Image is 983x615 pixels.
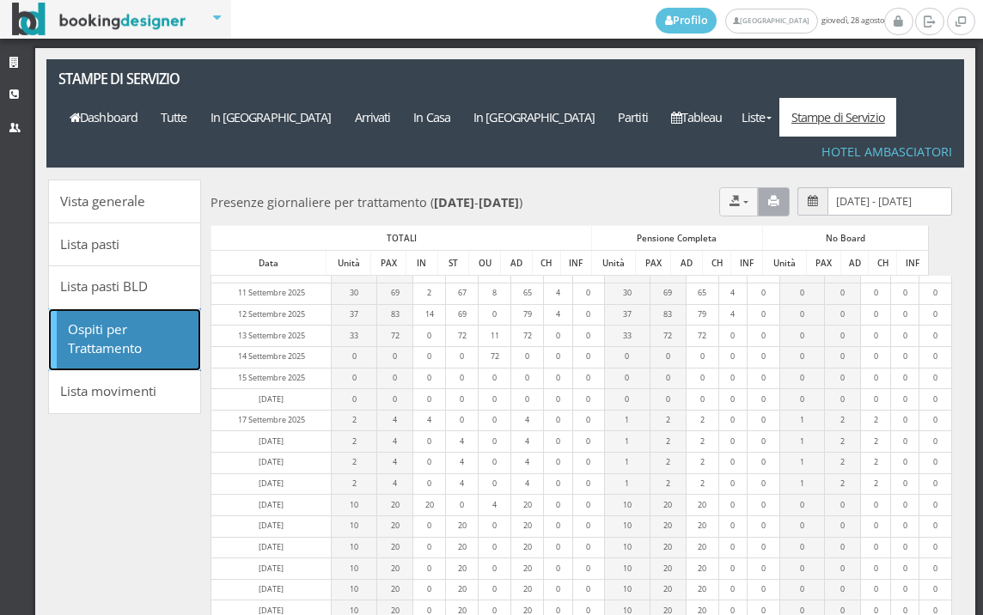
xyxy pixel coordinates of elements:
td: 1 [779,431,825,453]
td: 72 [479,346,511,368]
td: 2 [650,410,686,431]
td: [DATE] [211,515,332,537]
td: 0 [544,410,572,431]
td: 0 [891,304,919,326]
td: 2 [332,431,377,453]
td: 0 [718,410,747,431]
td: 83 [377,304,413,326]
td: 0 [446,410,479,431]
td: 0 [413,346,446,368]
td: 0 [779,389,825,411]
a: Arrivati [343,98,402,137]
td: 0 [891,495,919,516]
td: 0 [825,283,861,305]
td: 0 [544,473,572,495]
td: 10 [605,515,650,537]
td: 0 [919,368,952,389]
td: 0 [779,368,825,389]
div: Data [211,251,326,275]
td: 0 [377,389,413,411]
td: 0 [919,410,952,431]
td: 37 [605,304,650,326]
div: Pensione Completa [592,226,762,250]
td: 0 [544,453,572,474]
td: 0 [479,537,511,558]
td: 4 [377,431,413,453]
td: [DATE] [211,473,332,495]
td: 0 [919,537,952,558]
td: 0 [748,495,780,516]
td: 65 [511,283,544,305]
td: 20 [377,495,413,516]
td: 0 [919,389,952,411]
td: 0 [446,346,479,368]
td: 0 [605,389,650,411]
div: Unità [763,251,806,275]
a: In [GEOGRAPHIC_DATA] [198,98,343,137]
td: 0 [748,326,780,347]
td: 2 [825,473,861,495]
td: 0 [825,389,861,411]
td: 0 [748,473,780,495]
td: 0 [544,431,572,453]
td: 0 [891,346,919,368]
a: Partiti [607,98,660,137]
td: 0 [572,495,605,516]
td: 0 [572,283,605,305]
div: ST [438,251,468,275]
td: 14 Settembre 2025 [211,346,332,368]
td: 0 [825,368,861,389]
a: Tutte [150,98,199,137]
td: 0 [861,389,891,411]
td: 0 [413,389,446,411]
td: 0 [544,326,572,347]
td: 2 [686,410,718,431]
td: 0 [825,304,861,326]
td: 0 [891,473,919,495]
td: 72 [686,326,718,347]
td: 0 [572,346,605,368]
td: 0 [686,389,718,411]
div: CH [869,251,896,275]
td: 0 [891,537,919,558]
td: 10 [332,495,377,516]
div: AD [501,251,532,275]
td: 2 [332,453,377,474]
td: 20 [650,495,686,516]
td: 10 [332,515,377,537]
td: 12 Settembre 2025 [211,304,332,326]
td: 0 [572,537,605,558]
td: 0 [891,515,919,537]
td: 4 [377,410,413,431]
td: 0 [446,389,479,411]
td: 20 [446,558,479,580]
a: Lista pasti [48,222,201,266]
td: 2 [825,431,861,453]
td: 0 [686,368,718,389]
td: 4 [511,431,544,453]
div: CH [703,251,730,275]
h4: Hotel Ambasciatori [821,144,952,159]
td: 10 [605,495,650,516]
td: 0 [718,389,747,411]
div: PAX [807,251,840,275]
td: 2 [332,410,377,431]
a: In [GEOGRAPHIC_DATA] [462,98,607,137]
td: 0 [605,346,650,368]
td: 1 [779,410,825,431]
a: Profilo [656,8,717,33]
td: 8 [479,283,511,305]
td: 0 [572,515,605,537]
td: 0 [779,537,825,558]
div: CH [533,251,560,275]
td: 0 [511,346,544,368]
td: 0 [919,495,952,516]
td: 33 [605,326,650,347]
td: 0 [572,453,605,474]
td: 83 [650,304,686,326]
td: 0 [919,473,952,495]
td: [DATE] [211,453,332,474]
td: 20 [377,515,413,537]
td: 0 [891,410,919,431]
td: 0 [572,410,605,431]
